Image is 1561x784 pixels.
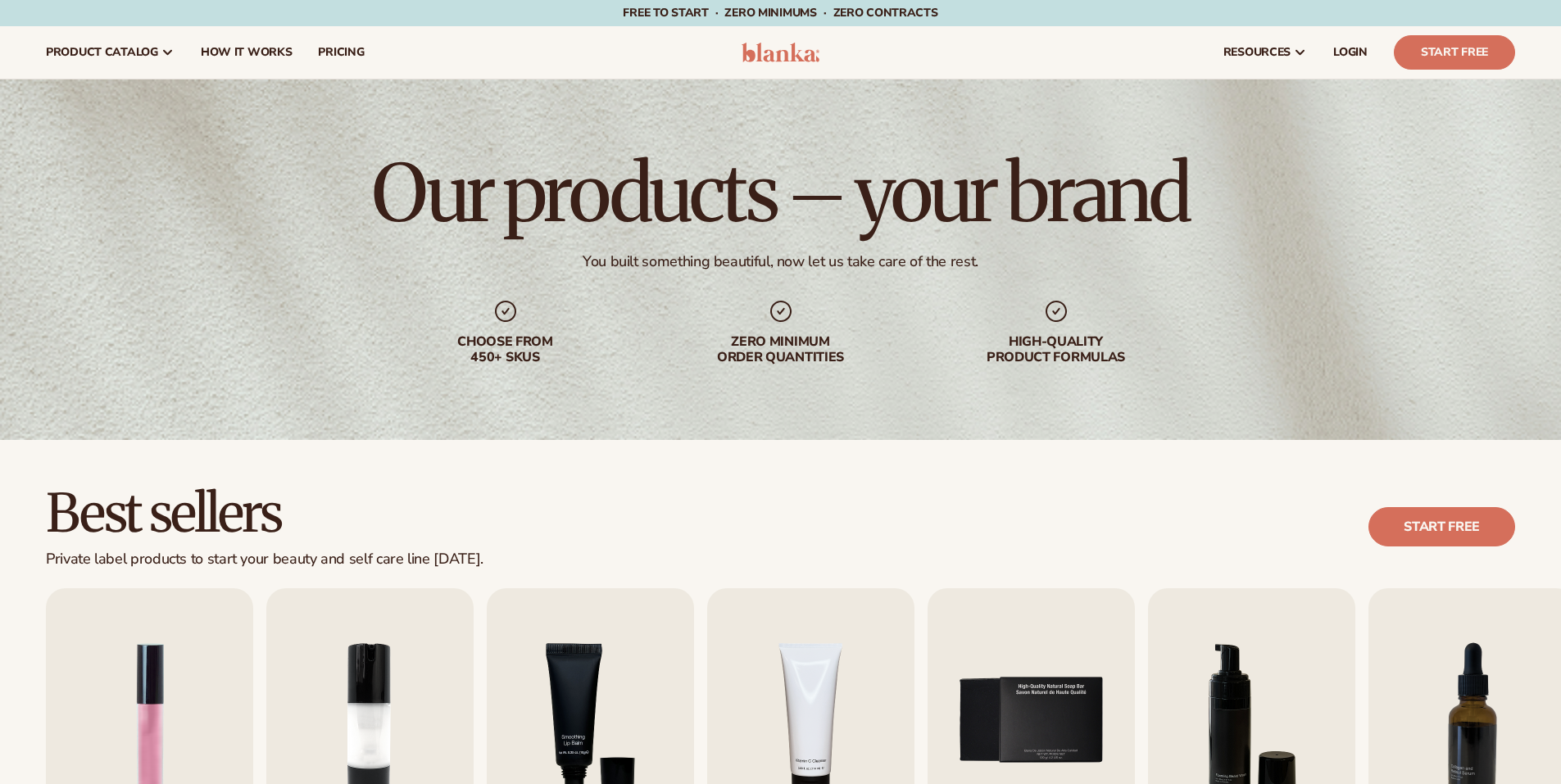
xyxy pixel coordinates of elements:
[1333,46,1368,59] span: LOGIN
[742,43,819,62] img: logo
[33,26,188,79] a: product catalog
[401,334,610,365] div: Choose from 450+ Skus
[583,252,978,271] div: You built something beautiful, now let us take care of the rest.
[305,26,377,79] a: pricing
[1368,507,1515,546] a: Start free
[1394,35,1515,70] a: Start Free
[46,551,483,569] div: Private label products to start your beauty and self care line [DATE].
[46,486,483,541] h2: Best sellers
[1223,46,1291,59] span: resources
[318,46,364,59] span: pricing
[201,46,293,59] span: How It Works
[188,26,306,79] a: How It Works
[1320,26,1381,79] a: LOGIN
[623,5,937,20] span: Free to start · ZERO minimums · ZERO contracts
[372,154,1188,233] h1: Our products – your brand
[46,46,158,59] span: product catalog
[676,334,886,365] div: Zero minimum order quantities
[1210,26,1320,79] a: resources
[951,334,1161,365] div: High-quality product formulas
